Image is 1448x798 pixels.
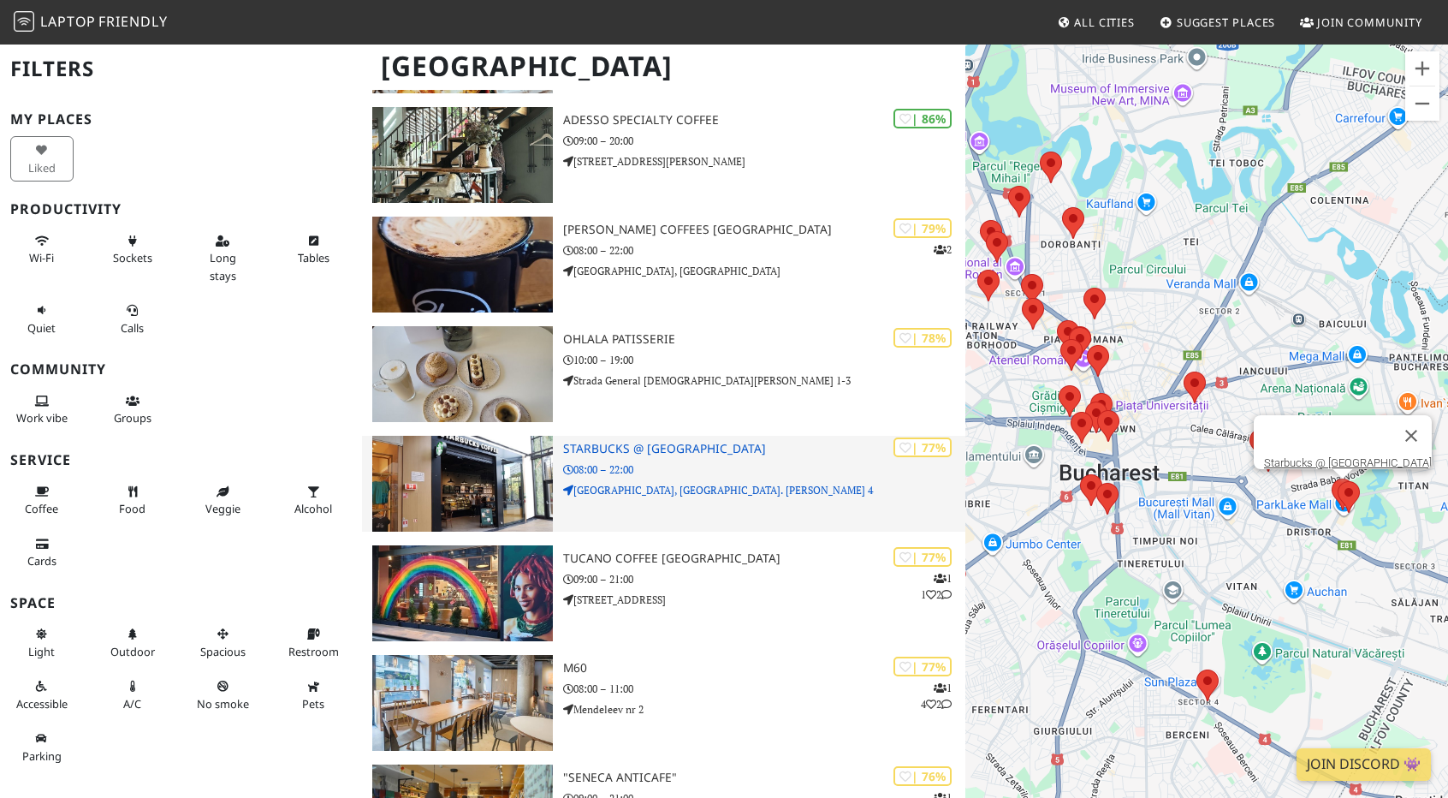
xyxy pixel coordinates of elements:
span: All Cities [1074,15,1135,30]
button: Restroom [282,620,345,665]
h2: Filters [10,43,352,95]
button: Accessible [10,672,74,718]
button: Work vibe [10,387,74,432]
button: Pets [282,672,345,718]
span: Power sockets [113,250,152,265]
h3: Service [10,452,352,468]
div: | 79% [893,218,952,238]
p: 08:00 – 11:00 [563,681,965,697]
span: Spacious [200,644,246,659]
h3: Starbucks @ [GEOGRAPHIC_DATA] [563,442,965,456]
span: Quiet [27,320,56,336]
a: Gloria Jean's Coffees Sun Plaza | 79% 2 [PERSON_NAME] Coffees [GEOGRAPHIC_DATA] 08:00 – 22:00 [GE... [362,217,965,313]
span: Video/audio calls [121,320,144,336]
div: | 76% [893,766,952,786]
button: Zoom in [1405,51,1439,86]
button: Spacious [192,620,255,665]
p: [GEOGRAPHIC_DATA], [GEOGRAPHIC_DATA] [563,263,965,279]
div: | 78% [893,328,952,348]
span: Air conditioned [123,696,141,712]
img: ADESSO Specialty Coffee [372,107,553,203]
h1: [GEOGRAPHIC_DATA] [367,43,962,90]
span: Stable Wi-Fi [29,250,54,265]
img: Tucano Coffee Zimbabwe [372,545,553,641]
div: | 86% [893,109,952,128]
p: 09:00 – 20:00 [563,133,965,149]
span: Join Community [1317,15,1422,30]
span: Accessible [16,696,68,712]
span: Outdoor area [110,644,155,659]
span: Veggie [205,501,240,516]
button: Sockets [101,227,164,272]
span: Laptop [40,12,96,31]
button: Food [101,478,164,523]
div: | 77% [893,547,952,567]
h3: "Seneca Anticafe" [563,771,965,785]
button: Coffee [10,478,74,523]
img: LaptopFriendly [14,11,34,32]
button: Outdoor [101,620,164,665]
button: Veggie [192,478,255,523]
span: Friendly [98,12,167,31]
button: Wi-Fi [10,227,74,272]
p: [STREET_ADDRESS] [563,592,965,608]
div: | 77% [893,657,952,676]
span: Long stays [210,250,236,283]
button: Cards [10,530,74,575]
a: All Cities [1050,7,1142,38]
h3: Community [10,361,352,378]
a: Starbucks @ [GEOGRAPHIC_DATA] [1264,456,1432,469]
span: Alcohol [294,501,332,516]
button: Quiet [10,296,74,342]
p: 1 1 2 [921,570,952,603]
span: Coffee [25,501,58,516]
span: Group tables [114,410,151,426]
p: 10:00 – 19:00 [563,352,965,368]
p: 08:00 – 22:00 [563,242,965,259]
p: Strada General [DEMOGRAPHIC_DATA][PERSON_NAME] 1-3 [563,372,965,389]
button: Tables [282,227,345,272]
span: Natural light [28,644,55,659]
h3: Tucano Coffee [GEOGRAPHIC_DATA] [563,551,965,566]
span: Food [119,501,145,516]
a: M60 | 77% 142 M60 08:00 – 11:00 Mendeleev nr 2 [362,655,965,751]
button: Light [10,620,74,665]
h3: My Places [10,111,352,128]
span: People working [16,410,68,426]
button: A/C [101,672,164,718]
h3: Productivity [10,201,352,217]
p: [GEOGRAPHIC_DATA], [GEOGRAPHIC_DATA]. [PERSON_NAME] 4 [563,482,965,498]
button: Close [1391,415,1432,456]
h3: [PERSON_NAME] Coffees [GEOGRAPHIC_DATA] [563,223,965,237]
button: Groups [101,387,164,432]
p: 2 [934,241,952,258]
a: Suggest Places [1153,7,1283,38]
button: No smoke [192,672,255,718]
button: Long stays [192,227,255,289]
span: Smoke free [197,696,249,712]
p: 1 4 2 [921,680,952,712]
h3: M60 [563,661,965,676]
div: | 77% [893,438,952,457]
img: M60 [372,655,553,751]
a: Starbucks @ ParkLake Shopping Center | 77% Starbucks @ [GEOGRAPHIC_DATA] 08:00 – 22:00 [GEOGRAPHI... [362,436,965,532]
a: Tucano Coffee Zimbabwe | 77% 112 Tucano Coffee [GEOGRAPHIC_DATA] 09:00 – 21:00 [STREET_ADDRESS] [362,545,965,641]
h3: Space [10,595,352,611]
span: Work-friendly tables [298,250,329,265]
span: Restroom [288,644,339,659]
button: Calls [101,296,164,342]
p: [STREET_ADDRESS][PERSON_NAME] [563,153,965,170]
span: Suggest Places [1177,15,1276,30]
a: ADESSO Specialty Coffee | 86% ADESSO Specialty Coffee 09:00 – 20:00 [STREET_ADDRESS][PERSON_NAME] [362,107,965,203]
a: Join Discord 👾 [1297,748,1431,781]
a: Join Community [1293,7,1429,38]
button: Alcohol [282,478,345,523]
p: 09:00 – 21:00 [563,571,965,587]
span: Credit cards [27,553,56,569]
img: Gloria Jean's Coffees Sun Plaza [372,217,553,313]
span: Parking [22,748,62,764]
p: 08:00 – 22:00 [563,462,965,478]
span: Pet friendly [302,696,324,712]
a: LaptopFriendly LaptopFriendly [14,8,168,38]
h3: OhLala Patisserie [563,332,965,347]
